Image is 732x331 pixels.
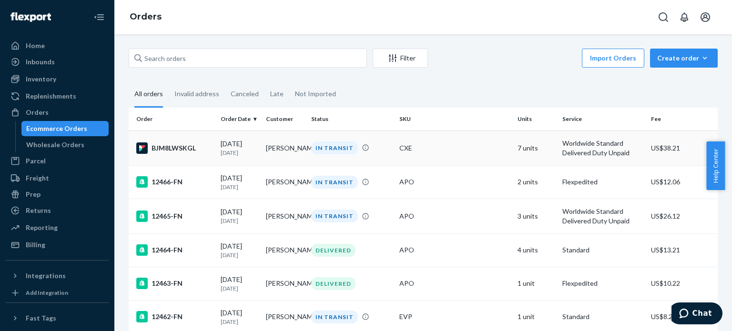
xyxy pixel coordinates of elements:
td: US$38.21 [647,130,718,165]
div: Ecommerce Orders [26,124,87,133]
div: Reporting [26,223,58,232]
div: Fast Tags [26,313,56,323]
th: Units [514,108,559,130]
th: Status [307,108,396,130]
div: 12462-FN [136,311,213,322]
a: Prep [6,187,109,202]
a: Billing [6,237,109,252]
a: Orders [130,11,162,22]
p: Worldwide Standard Delivered Duty Unpaid [562,139,643,158]
p: [DATE] [221,217,258,225]
div: IN TRANSIT [311,141,358,154]
div: Not Imported [295,81,336,106]
ol: breadcrumbs [122,3,169,31]
div: Inventory [26,74,56,84]
p: Worldwide Standard Delivered Duty Unpaid [562,207,643,226]
p: Standard [562,312,643,321]
img: Flexport logo [10,12,51,22]
button: Help Center [706,141,725,190]
div: IN TRANSIT [311,176,358,189]
th: SKU [396,108,513,130]
td: [PERSON_NAME] [262,199,307,233]
td: US$13.21 [647,233,718,267]
div: APO [399,211,509,221]
a: Inventory [6,71,109,87]
p: [DATE] [221,284,258,292]
div: APO [399,279,509,288]
button: Open account menu [696,8,715,27]
a: Freight [6,171,109,186]
div: Freight [26,173,49,183]
div: [DATE] [221,173,258,191]
td: 7 units [514,130,559,165]
div: [DATE] [221,308,258,326]
a: Returns [6,203,109,218]
td: [PERSON_NAME] [262,233,307,267]
td: [PERSON_NAME] [262,165,307,199]
button: Open notifications [675,8,694,27]
div: Parcel [26,156,46,166]
p: Flexpedited [562,279,643,288]
p: [DATE] [221,318,258,326]
iframe: Opens a widget where you can chat to one of our agents [671,302,722,326]
div: [DATE] [221,207,258,225]
td: 2 units [514,165,559,199]
div: [DATE] [221,275,258,292]
div: BJM8LWSKGL [136,142,213,154]
a: Orders [6,105,109,120]
td: 3 units [514,199,559,233]
div: 12465-FN [136,211,213,222]
p: [DATE] [221,251,258,259]
a: Wholesale Orders [21,137,109,152]
div: All orders [134,81,163,108]
th: Order Date [217,108,262,130]
td: [PERSON_NAME] [262,267,307,300]
a: Home [6,38,109,53]
p: [DATE] [221,183,258,191]
div: EVP [399,312,509,321]
div: 12464-FN [136,244,213,256]
th: Service [559,108,647,130]
div: Create order [657,53,711,63]
div: Home [26,41,45,50]
div: Filter [373,53,427,63]
td: 1 unit [514,267,559,300]
div: Integrations [26,271,66,281]
div: Add Integration [26,289,68,297]
div: Wholesale Orders [26,140,84,150]
button: Open Search Box [654,8,673,27]
div: APO [399,245,509,255]
button: Integrations [6,268,109,283]
td: [PERSON_NAME] [262,130,307,165]
a: Inbounds [6,54,109,70]
th: Fee [647,108,718,130]
div: IN TRANSIT [311,210,358,222]
button: Filter [373,49,428,68]
button: Fast Tags [6,311,109,326]
a: Add Integration [6,287,109,299]
div: [DATE] [221,241,258,259]
div: DELIVERED [311,244,356,257]
td: US$10.22 [647,267,718,300]
a: Ecommerce Orders [21,121,109,136]
a: Replenishments [6,89,109,104]
div: CXE [399,143,509,153]
td: US$12.06 [647,165,718,199]
div: Replenishments [26,91,76,101]
div: Invalid address [174,81,219,106]
button: Create order [650,49,718,68]
a: Parcel [6,153,109,169]
p: Flexpedited [562,177,643,187]
input: Search orders [129,49,367,68]
p: Standard [562,245,643,255]
div: APO [399,177,509,187]
button: Close Navigation [90,8,109,27]
div: 12463-FN [136,278,213,289]
div: Orders [26,108,49,117]
div: IN TRANSIT [311,311,358,323]
div: Late [270,81,284,106]
td: US$26.12 [647,199,718,233]
div: Canceled [231,81,259,106]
